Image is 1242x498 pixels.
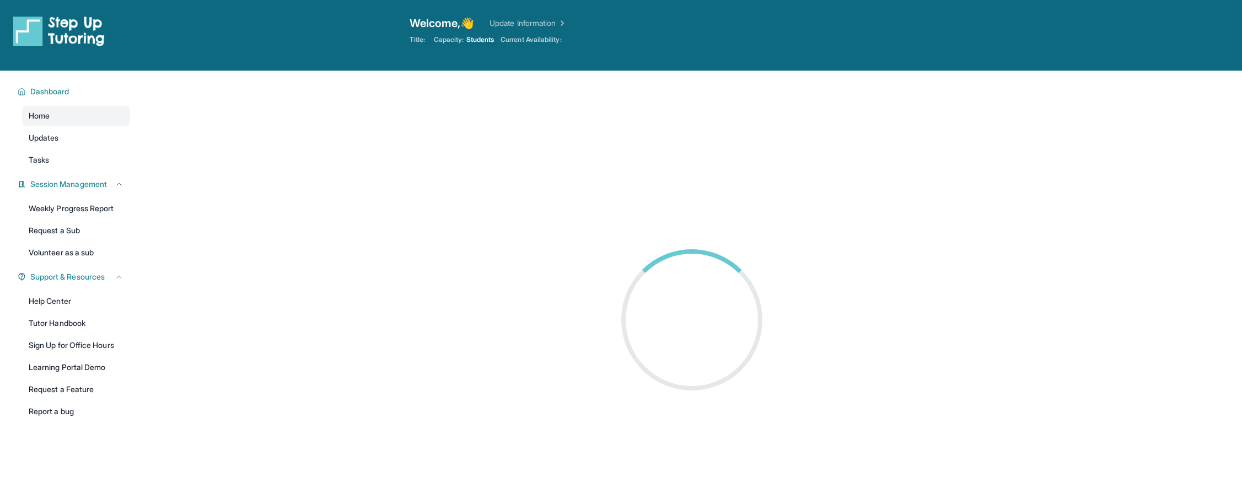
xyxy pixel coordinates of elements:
[22,335,130,355] a: Sign Up for Office Hours
[22,357,130,377] a: Learning Portal Demo
[22,379,130,399] a: Request a Feature
[29,154,49,165] span: Tasks
[29,110,50,121] span: Home
[501,35,561,44] span: Current Availability:
[410,15,475,31] span: Welcome, 👋
[410,35,425,44] span: Title:
[22,106,130,126] a: Home
[490,18,567,29] a: Update Information
[26,271,123,282] button: Support & Resources
[22,291,130,311] a: Help Center
[434,35,464,44] span: Capacity:
[22,313,130,333] a: Tutor Handbook
[26,86,123,97] button: Dashboard
[26,179,123,190] button: Session Management
[466,35,494,44] span: Students
[22,128,130,148] a: Updates
[22,150,130,170] a: Tasks
[22,243,130,263] a: Volunteer as a sub
[22,199,130,218] a: Weekly Progress Report
[30,271,105,282] span: Support & Resources
[13,15,105,46] img: logo
[22,401,130,421] a: Report a bug
[30,86,69,97] span: Dashboard
[22,221,130,240] a: Request a Sub
[29,132,59,143] span: Updates
[556,18,567,29] img: Chevron Right
[30,179,107,190] span: Session Management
